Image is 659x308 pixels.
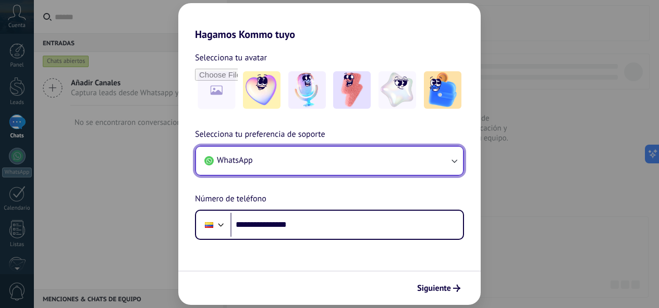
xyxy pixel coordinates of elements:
button: WhatsApp [196,147,463,175]
img: -2.jpeg [288,71,326,109]
img: -5.jpeg [424,71,461,109]
div: Colombia: + 57 [199,214,219,236]
span: Siguiente [417,285,451,292]
button: Siguiente [412,279,465,297]
h2: Hagamos Kommo tuyo [178,3,481,41]
span: Selecciona tu avatar [195,51,267,65]
img: -1.jpeg [243,71,280,109]
span: Número de teléfono [195,192,266,206]
img: -3.jpeg [333,71,371,109]
img: -4.jpeg [379,71,416,109]
span: WhatsApp [217,155,253,165]
span: Selecciona tu preferencia de soporte [195,128,325,142]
